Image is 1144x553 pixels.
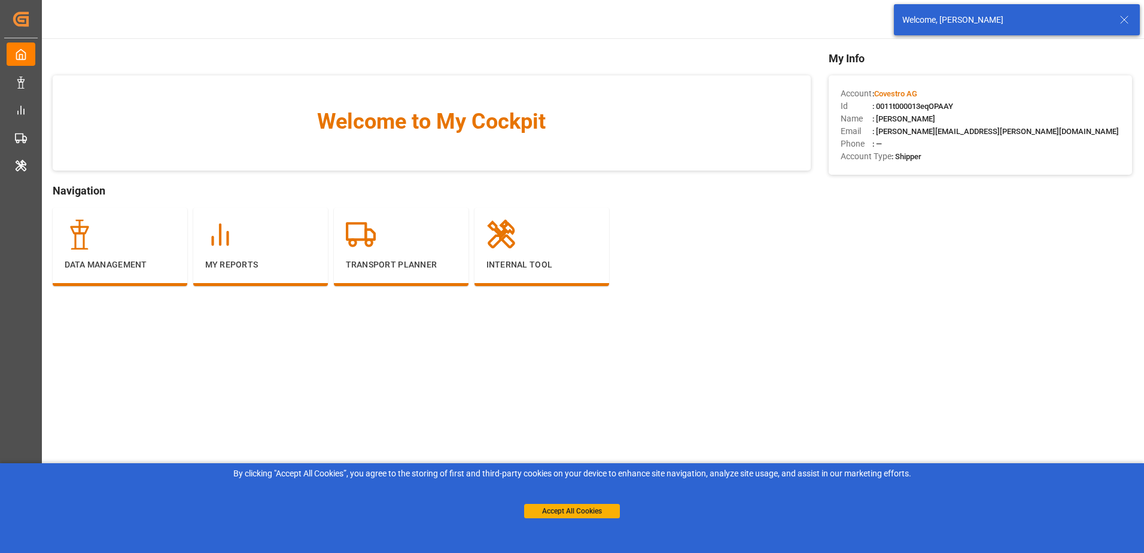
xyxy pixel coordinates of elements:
span: Name [841,113,872,125]
span: Email [841,125,872,138]
span: : [PERSON_NAME][EMAIL_ADDRESS][PERSON_NAME][DOMAIN_NAME] [872,127,1119,136]
button: Accept All Cookies [524,504,620,518]
span: Covestro AG [874,89,917,98]
span: Welcome to My Cockpit [77,105,787,138]
p: Internal Tool [486,259,597,271]
span: Account [841,87,872,100]
div: By clicking "Accept All Cookies”, you agree to the storing of first and third-party cookies on yo... [8,467,1136,480]
span: : [872,89,917,98]
span: My Info [829,50,1132,66]
p: My Reports [205,259,316,271]
span: : [PERSON_NAME] [872,114,935,123]
span: Account Type [841,150,892,163]
span: Phone [841,138,872,150]
span: Navigation [53,183,811,199]
span: : 0011t000013eqOPAAY [872,102,953,111]
span: : Shipper [892,152,921,161]
p: Transport Planner [346,259,457,271]
span: Id [841,100,872,113]
span: : — [872,139,882,148]
div: Welcome, [PERSON_NAME] [902,14,1108,26]
p: Data Management [65,259,175,271]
